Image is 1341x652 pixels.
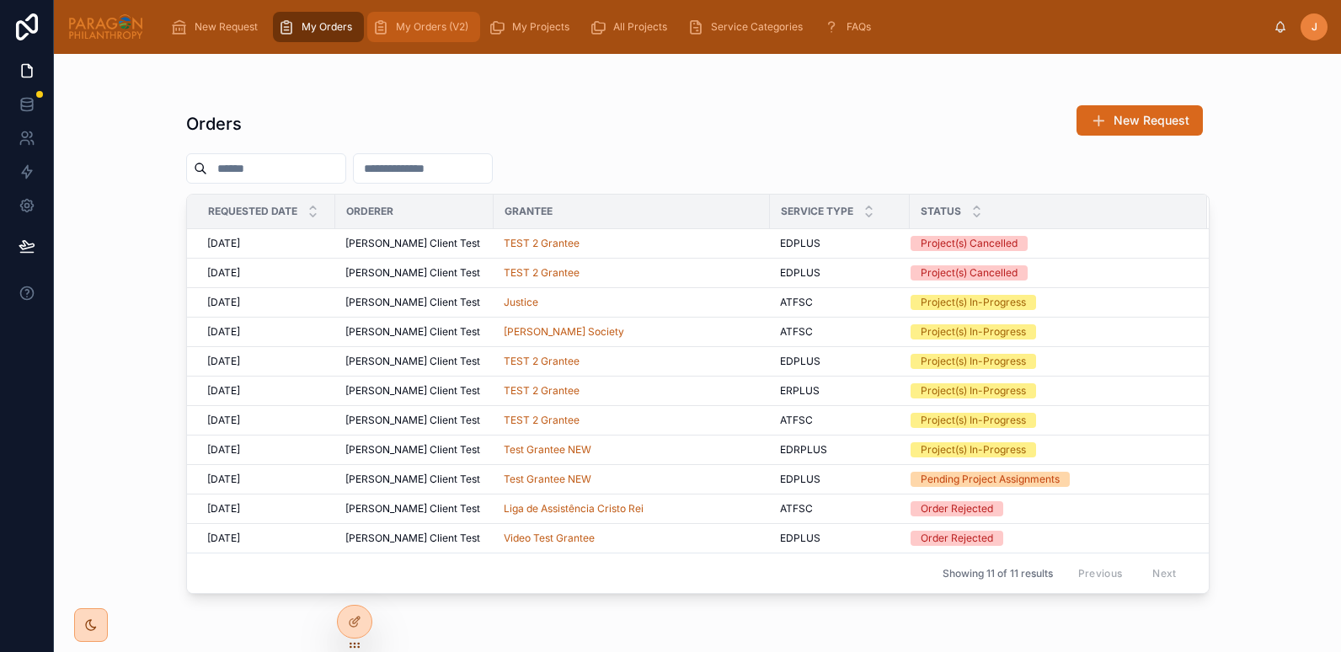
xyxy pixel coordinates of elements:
a: Liga de Assistência Cristo Rei [504,502,644,516]
span: EDRPLUS [780,443,827,457]
a: Order Rejected [911,501,1187,516]
span: Orderer [346,205,393,218]
span: ATFSC [780,502,813,516]
a: Test Grantee NEW [504,443,760,457]
a: TEST 2 Grantee [504,266,760,280]
span: [DATE] [207,296,240,309]
a: TEST 2 Grantee [504,384,580,398]
a: [PERSON_NAME] Client Test [345,384,484,398]
span: [PERSON_NAME] Client Test [345,384,480,398]
div: Project(s) In-Progress [921,383,1026,398]
a: Video Test Grantee [504,532,760,545]
a: EDRPLUS [780,443,900,457]
a: ATFSC [780,502,900,516]
span: My Orders [302,20,352,34]
a: [DATE] [207,266,325,280]
a: Project(s) In-Progress [911,324,1187,339]
span: [PERSON_NAME] Client Test [345,502,480,516]
span: [PERSON_NAME] Client Test [345,414,480,427]
a: [DATE] [207,296,325,309]
a: TEST 2 Grantee [504,355,580,368]
a: All Projects [585,12,679,42]
a: ATFSC [780,414,900,427]
a: [PERSON_NAME] Society [504,325,624,339]
a: [DATE] [207,443,325,457]
a: TEST 2 Grantee [504,414,580,427]
span: [DATE] [207,266,240,280]
span: My Projects [512,20,569,34]
a: Pending Project Assignments [911,472,1187,487]
span: Service Type [781,205,853,218]
span: [DATE] [207,532,240,545]
a: [PERSON_NAME] Client Test [345,237,484,250]
span: Service Categories [711,20,803,34]
a: Test Grantee NEW [504,473,760,486]
span: EDPLUS [780,532,820,545]
a: [DATE] [207,325,325,339]
span: My Orders (V2) [396,20,468,34]
span: [DATE] [207,502,240,516]
a: EDPLUS [780,237,900,250]
a: [DATE] [207,502,325,516]
a: My Projects [484,12,581,42]
a: Project(s) In-Progress [911,442,1187,457]
a: EDPLUS [780,473,900,486]
div: Project(s) Cancelled [921,236,1018,251]
a: [PERSON_NAME] Client Test [345,266,484,280]
a: [DATE] [207,355,325,368]
a: My Orders (V2) [367,12,480,42]
span: [PERSON_NAME] Client Test [345,473,480,486]
span: [DATE] [207,325,240,339]
span: ATFSC [780,296,813,309]
a: [PERSON_NAME] Client Test [345,443,484,457]
span: J [1312,20,1317,34]
div: Order Rejected [921,531,993,546]
a: [DATE] [207,237,325,250]
a: TEST 2 Grantee [504,355,760,368]
span: Status [921,205,961,218]
a: [PERSON_NAME] Client Test [345,325,484,339]
a: EDPLUS [780,532,900,545]
a: My Orders [273,12,364,42]
a: Justice [504,296,538,309]
a: EDPLUS [780,355,900,368]
a: Video Test Grantee [504,532,595,545]
a: [DATE] [207,532,325,545]
a: [PERSON_NAME] Client Test [345,296,484,309]
a: TEST 2 Grantee [504,237,760,250]
button: New Request [1077,105,1203,136]
span: [DATE] [207,443,240,457]
a: [DATE] [207,384,325,398]
a: Liga de Assistência Cristo Rei [504,502,760,516]
a: ATFSC [780,325,900,339]
span: Test Grantee NEW [504,473,591,486]
span: [DATE] [207,237,240,250]
span: [PERSON_NAME] Client Test [345,237,480,250]
div: Project(s) In-Progress [921,413,1026,428]
span: EDPLUS [780,355,820,368]
div: Project(s) In-Progress [921,354,1026,369]
span: Showing 11 of 11 results [943,567,1053,580]
a: [PERSON_NAME] Client Test [345,502,484,516]
span: EDPLUS [780,473,820,486]
span: EDPLUS [780,266,820,280]
a: TEST 2 Grantee [504,266,580,280]
span: New Request [1114,112,1189,129]
div: Pending Project Assignments [921,472,1060,487]
a: [DATE] [207,414,325,427]
span: [PERSON_NAME] Client Test [345,266,480,280]
span: Test Grantee NEW [504,443,591,457]
a: Project(s) In-Progress [911,354,1187,369]
a: TEST 2 Grantee [504,237,580,250]
a: EDPLUS [780,266,900,280]
span: New Request [195,20,258,34]
a: TEST 2 Grantee [504,414,760,427]
span: ERPLUS [780,384,820,398]
span: Requested Date [208,205,297,218]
